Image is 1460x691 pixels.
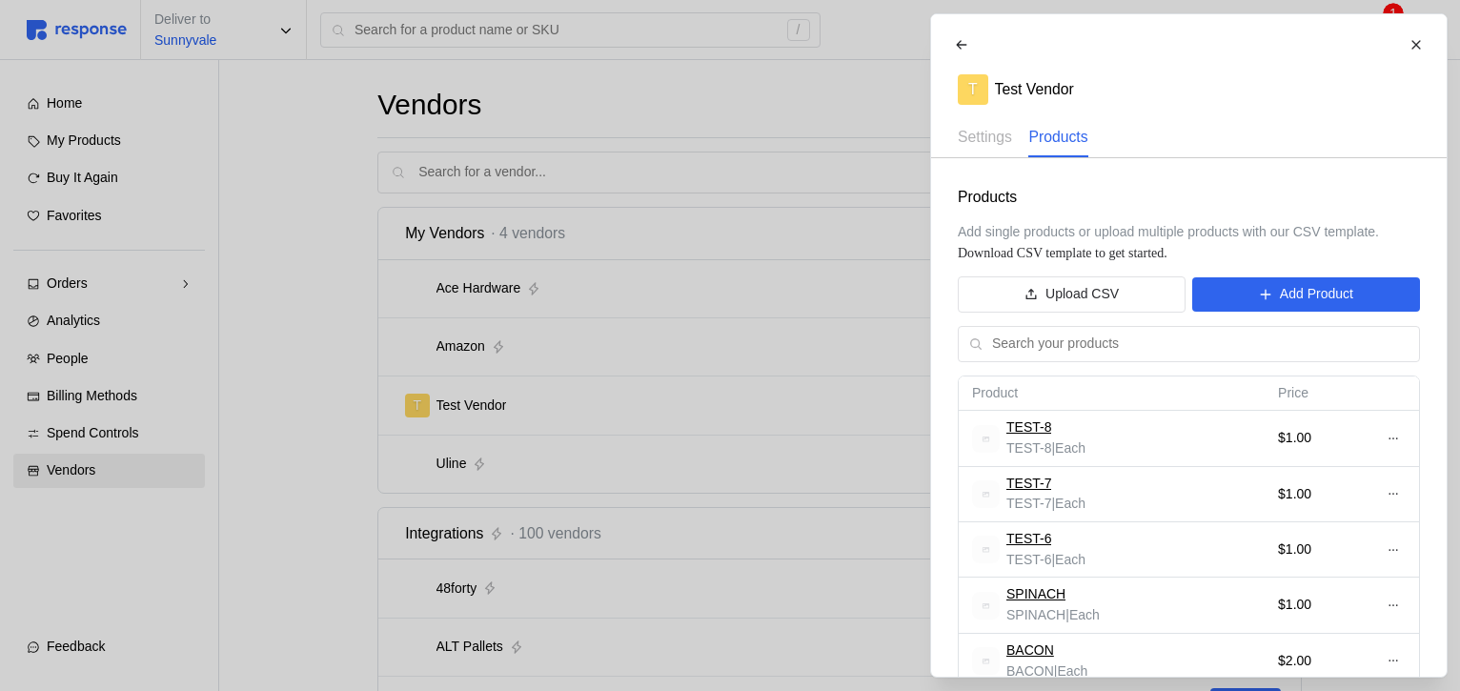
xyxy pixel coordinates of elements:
p: $1.00 [1278,539,1353,560]
p: Upload CSV [1045,284,1119,305]
p: Price [1278,383,1353,404]
span: TEST-6 [1006,552,1051,567]
p: T [967,77,977,101]
p: Products [1028,125,1087,149]
img: svg%3e [972,480,1000,508]
span: SPINACH [1006,607,1065,622]
p: Settings [958,125,1012,149]
span: BACON [1006,663,1054,679]
a: TEST-6 [1006,529,1051,550]
p: $1.00 [1278,484,1353,505]
p: Test Vendor [994,77,1073,101]
img: svg%3e [972,536,1000,563]
a: SPINACH [1006,584,1065,605]
a: Download CSV template to get started. [958,246,1167,260]
p: $2.00 [1278,651,1353,672]
a: TEST-8 [1006,417,1051,438]
span: | Each [1051,552,1085,567]
a: TEST-7 [1006,474,1051,495]
p: $1.00 [1278,428,1353,449]
img: svg%3e [972,425,1000,453]
span: Add single products or upload multiple products with our CSV template. [958,224,1379,239]
p: $1.00 [1278,595,1353,616]
span: TEST-8 [1006,440,1051,456]
span: | Each [1051,440,1085,456]
span: TEST-7 [1006,496,1051,511]
p: Products [958,185,1420,209]
img: svg%3e [972,592,1000,620]
a: BACON [1006,640,1054,661]
input: Search your products [992,327,1409,361]
button: Upload CSV [958,276,1186,313]
button: Add Product [1192,277,1419,312]
p: Add Product [1279,284,1352,305]
img: svg%3e [972,647,1000,675]
span: | Each [1065,607,1100,622]
span: | Each [1051,496,1085,511]
span: | Each [1053,663,1087,679]
p: Product [972,383,1251,404]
